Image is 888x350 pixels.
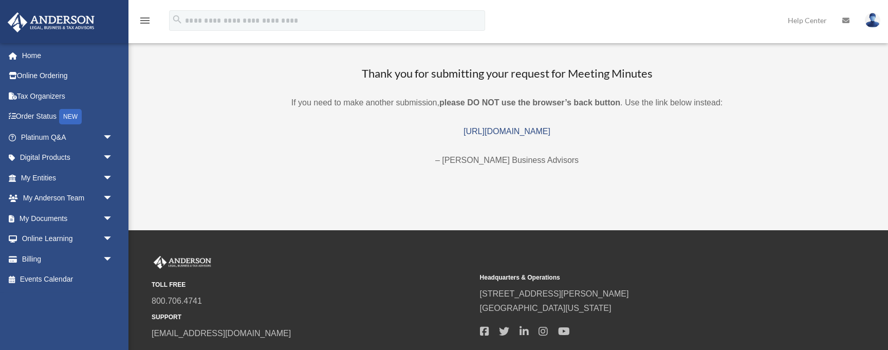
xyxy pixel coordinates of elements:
[439,98,620,107] b: please DO NOT use the browser’s back button
[7,229,128,249] a: Online Learningarrow_drop_down
[103,188,123,209] span: arrow_drop_down
[7,168,128,188] a: My Entitiesarrow_drop_down
[152,312,473,323] small: SUPPORT
[7,106,128,127] a: Order StatusNEW
[139,96,875,110] p: If you need to make another submission, . Use the link below instead:
[464,127,550,136] a: [URL][DOMAIN_NAME]
[152,256,213,269] img: Anderson Advisors Platinum Portal
[139,66,875,82] h3: Thank you for submitting your request for Meeting Minutes
[139,153,875,168] p: – [PERSON_NAME] Business Advisors
[139,14,151,27] i: menu
[480,272,801,283] small: Headquarters & Operations
[7,249,128,269] a: Billingarrow_drop_down
[7,208,128,229] a: My Documentsarrow_drop_down
[172,14,183,25] i: search
[59,109,82,124] div: NEW
[480,304,612,312] a: [GEOGRAPHIC_DATA][US_STATE]
[152,280,473,290] small: TOLL FREE
[103,249,123,270] span: arrow_drop_down
[865,13,880,28] img: User Pic
[5,12,98,32] img: Anderson Advisors Platinum Portal
[7,188,128,209] a: My Anderson Teamarrow_drop_down
[139,18,151,27] a: menu
[103,148,123,169] span: arrow_drop_down
[7,86,128,106] a: Tax Organizers
[103,229,123,250] span: arrow_drop_down
[7,269,128,290] a: Events Calendar
[7,127,128,148] a: Platinum Q&Aarrow_drop_down
[7,66,128,86] a: Online Ordering
[480,289,629,298] a: [STREET_ADDRESS][PERSON_NAME]
[7,148,128,168] a: Digital Productsarrow_drop_down
[152,329,291,338] a: [EMAIL_ADDRESS][DOMAIN_NAME]
[7,45,128,66] a: Home
[152,297,202,305] a: 800.706.4741
[103,168,123,189] span: arrow_drop_down
[103,208,123,229] span: arrow_drop_down
[103,127,123,148] span: arrow_drop_down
